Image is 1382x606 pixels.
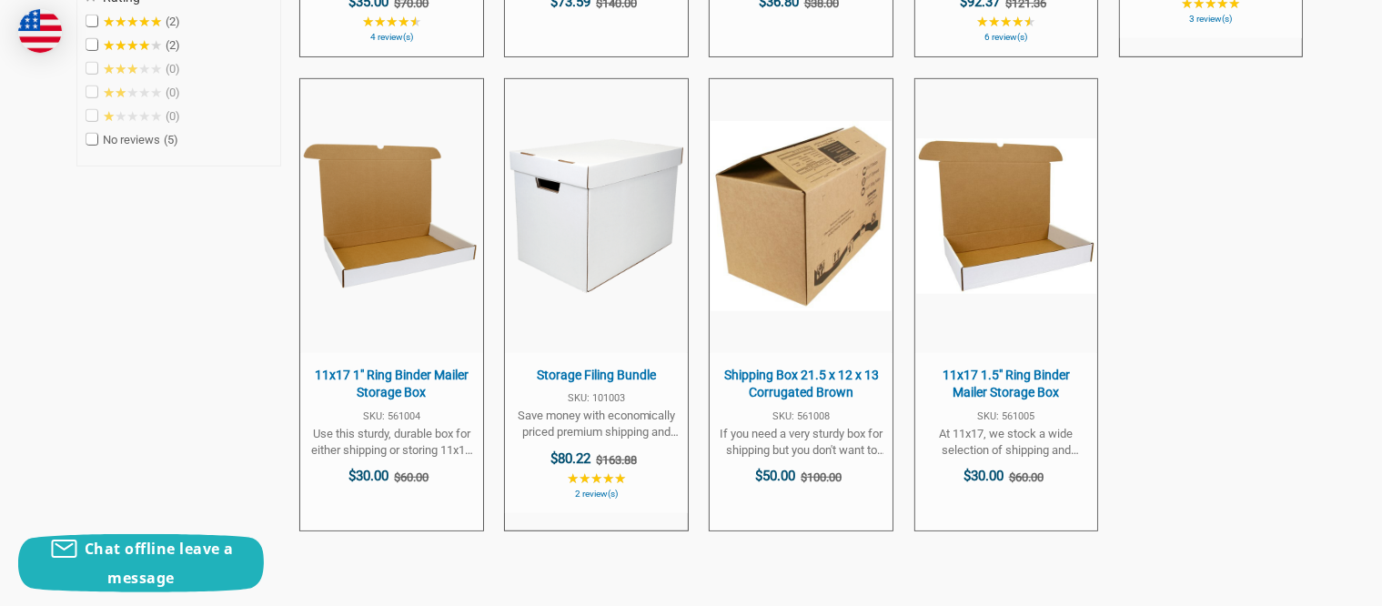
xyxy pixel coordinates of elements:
[916,138,1097,294] img: 11x17 1.5" Ring Binder Mailer Storage Box
[103,109,162,124] span: ★★★★★
[103,86,162,100] span: ★★★★★
[719,411,883,421] span: SKU: 561008
[362,15,421,29] span: ★★★★★
[506,126,687,307] img: Storage Filing Bundle
[86,133,178,147] span: No reviews
[166,38,180,52] span: 2
[309,426,474,459] span: Use this sturdy, durable box for either shipping or storing 11x17 binders or paper. It was made t...
[166,86,180,99] span: 0
[915,79,1098,531] a: 11x17 1.5
[166,15,180,28] span: 2
[924,367,1089,402] span: 11x17 1.5" Ring Binder Mailer Storage Box
[309,367,474,402] span: 11x17 1" Ring Binder Mailer Storage Box
[567,471,626,486] span: ★★★★★
[1009,470,1044,484] span: $60.00
[309,411,474,421] span: SKU: 561004
[963,468,1004,484] span: $30.00
[514,408,679,440] span: Save money with economically priced premium shipping and storage boxes from 11x17. These strong a...
[85,539,234,588] span: Chat offline leave a message
[719,426,883,459] span: If you need a very sturdy box for shipping but you don't want to spend a lot of money, you've com...
[300,79,483,531] a: 11x17 1
[395,470,429,484] span: $60.00
[755,468,795,484] span: $50.00
[924,411,1089,421] span: SKU: 561005
[596,453,637,467] span: $163.88
[711,121,892,310] img: Shipping Box 21.5 x 12 x 13 Corrugated Brown
[103,38,162,53] span: ★★★★★
[801,470,842,484] span: $100.00
[166,109,180,123] span: 0
[349,468,389,484] span: $30.00
[103,62,162,76] span: ★★★★★
[166,62,180,76] span: 0
[924,426,1089,459] span: At 11x17, we stock a wide selection of shipping and storage supplies for 11-inch by 17-inch docum...
[103,15,162,29] span: ★★★★★
[976,15,1035,29] span: ★★★★★
[710,79,893,531] a: Shipping Box 21.5 x 12 x 13 Corrugated Brown
[18,9,62,53] img: duty and tax information for United States
[514,490,679,499] span: 2 review(s)
[514,393,679,403] span: SKU: 101003
[719,367,883,402] span: Shipping Box 21.5 x 12 x 13 Corrugated Brown
[309,33,474,42] span: 4 review(s)
[924,33,1089,42] span: 6 review(s)
[164,133,178,146] span: 5
[18,534,264,592] button: Chat offline leave a message
[1129,15,1294,24] span: 3 review(s)
[514,367,679,385] span: Storage Filing Bundle
[550,450,590,467] span: $80.22
[505,79,688,513] a: Storage Filing Bundle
